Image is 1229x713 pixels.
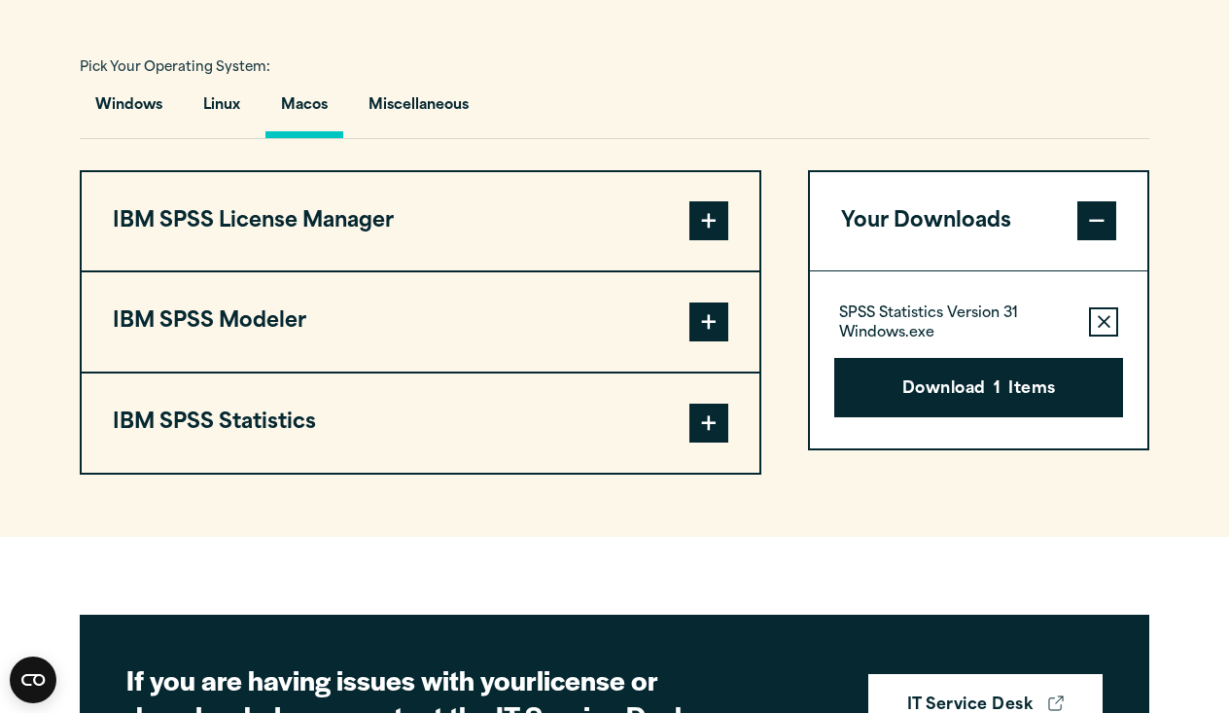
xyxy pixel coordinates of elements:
[810,172,1147,271] button: Your Downloads
[80,83,178,138] button: Windows
[810,270,1147,448] div: Your Downloads
[353,83,484,138] button: Miscellaneous
[82,374,759,473] button: IBM SPSS Statistics
[82,172,759,271] button: IBM SPSS License Manager
[265,83,343,138] button: Macos
[80,61,270,74] span: Pick Your Operating System:
[994,377,1001,403] span: 1
[10,657,56,703] button: Open CMP widget
[188,83,256,138] button: Linux
[82,272,759,372] button: IBM SPSS Modeler
[834,358,1123,418] button: Download1Items
[839,304,1073,343] p: SPSS Statistics Version 31 Windows.exe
